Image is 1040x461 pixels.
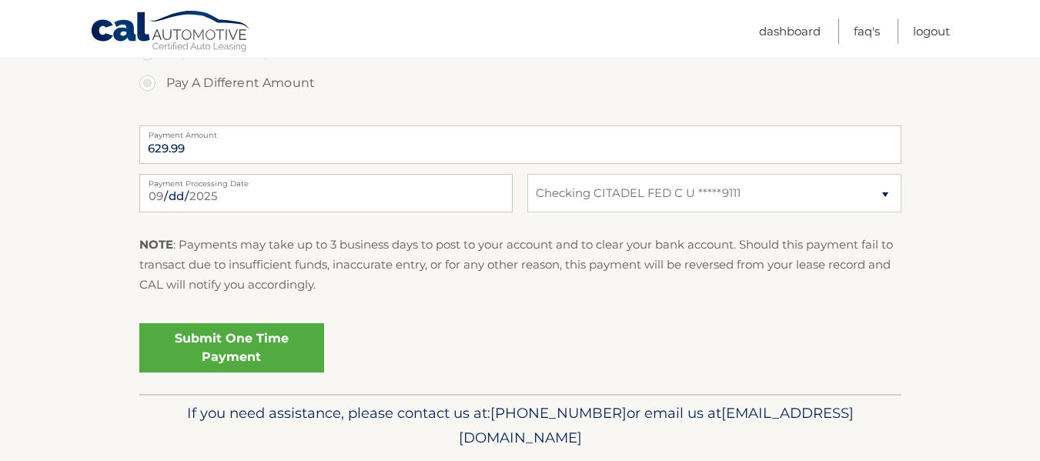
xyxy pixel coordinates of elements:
label: Payment Amount [139,125,901,138]
a: Cal Automotive [90,10,252,55]
a: FAQ's [854,18,880,44]
p: : Payments may take up to 3 business days to post to your account and to clear your bank account.... [139,235,901,296]
strong: NOTE [139,237,173,252]
input: Payment Date [139,174,513,212]
input: Payment Amount [139,125,901,164]
a: Submit One Time Payment [139,323,324,372]
p: If you need assistance, please contact us at: or email us at [149,401,891,450]
label: Payment Processing Date [139,174,513,186]
span: [PHONE_NUMBER] [490,404,627,422]
a: Logout [913,18,950,44]
span: [EMAIL_ADDRESS][DOMAIN_NAME] [459,404,854,446]
a: Dashboard [759,18,821,44]
label: Pay A Different Amount [139,68,901,99]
